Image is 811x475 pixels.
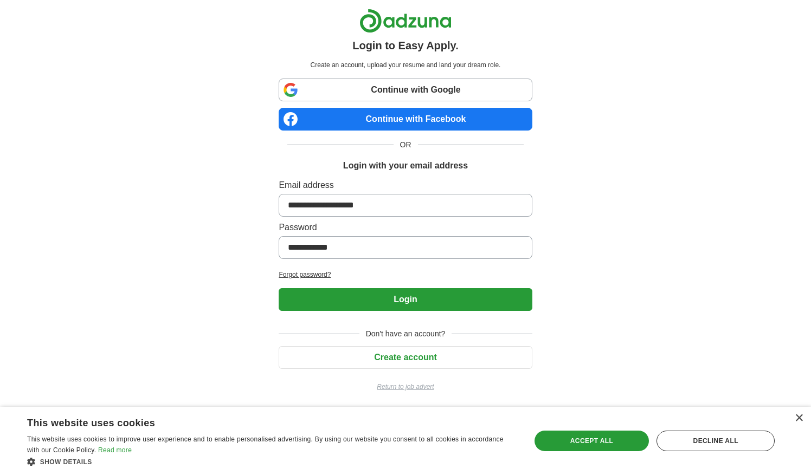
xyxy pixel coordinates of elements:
span: Don't have an account? [359,328,452,340]
label: Password [279,221,532,234]
span: OR [394,139,418,151]
a: Return to job advert [279,382,532,392]
button: Login [279,288,532,311]
div: Show details [27,456,516,467]
h1: Login to Easy Apply. [352,37,459,54]
a: Continue with Facebook [279,108,532,131]
div: Close [795,414,803,422]
span: Show details [40,458,92,466]
img: Adzuna logo [359,9,452,33]
p: Create an account, upload your resume and land your dream role. [281,60,530,70]
a: Forgot password? [279,270,532,279]
h1: Login with your email address [343,159,468,172]
a: Create account [279,353,532,362]
a: Continue with Google [279,79,532,101]
a: Read more, opens a new window [98,446,132,454]
div: Decline all [656,431,775,451]
button: Create account [279,346,532,369]
span: This website uses cookies to improve user experience and to enable personalised advertising. By u... [27,435,504,454]
label: Email address [279,179,532,192]
div: This website uses cookies [27,413,488,430]
div: Accept all [535,431,649,451]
